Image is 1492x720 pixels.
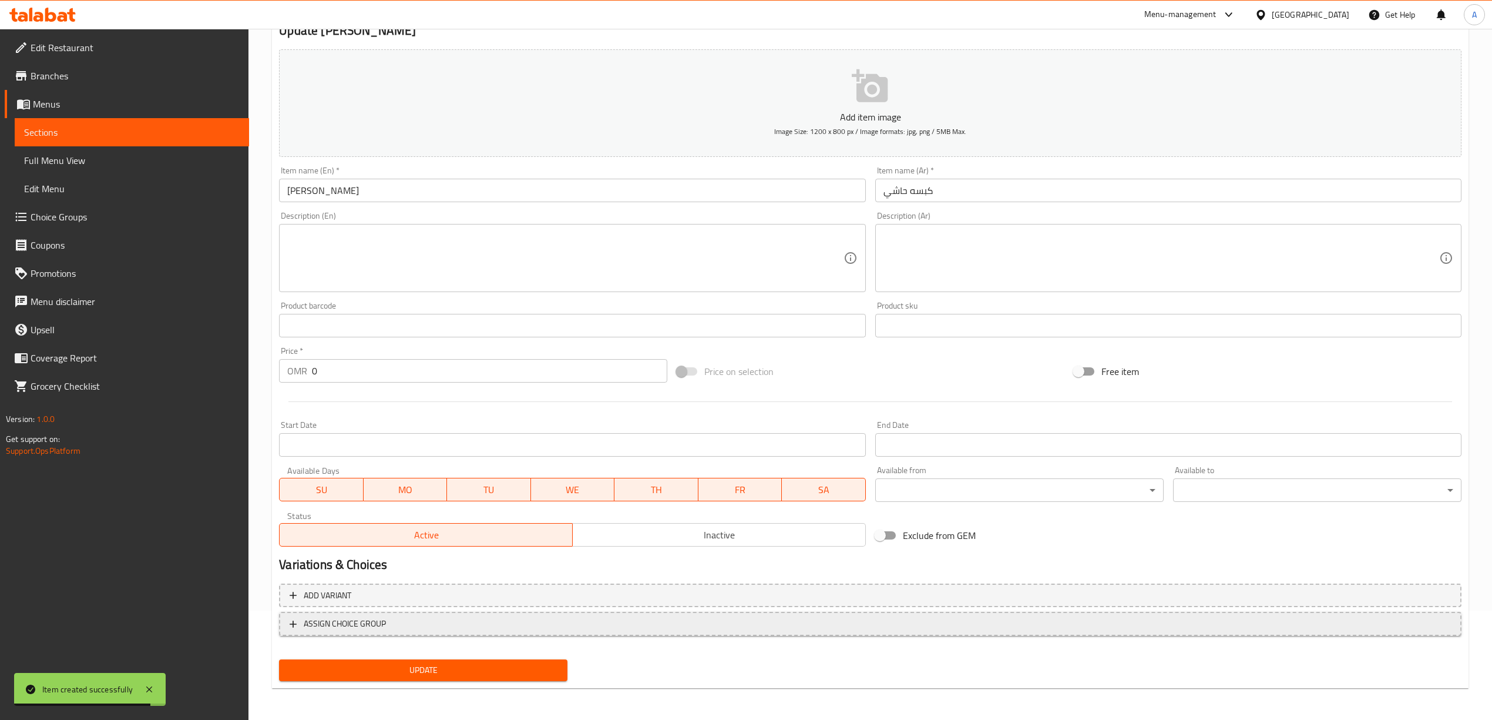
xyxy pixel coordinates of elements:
[531,478,615,501] button: WE
[279,179,865,202] input: Enter name En
[5,259,249,287] a: Promotions
[279,22,1461,39] h2: Update [PERSON_NAME]
[36,411,55,427] span: 1.0.0
[31,210,240,224] span: Choice Groups
[287,364,307,378] p: OMR
[5,62,249,90] a: Branches
[5,90,249,118] a: Menus
[698,478,782,501] button: FR
[6,431,60,447] span: Get support on:
[5,231,249,259] a: Coupons
[31,266,240,280] span: Promotions
[31,69,240,83] span: Branches
[279,314,865,337] input: Please enter product barcode
[903,528,976,542] span: Exclude from GEM
[304,588,351,603] span: Add variant
[368,481,443,498] span: MO
[875,478,1164,502] div: ​
[284,481,358,498] span: SU
[704,364,774,379] span: Price on selection
[312,359,667,383] input: Please enter price
[614,478,698,501] button: TH
[5,34,249,62] a: Edit Restaurant
[279,556,1461,574] h2: Variations & Choices
[774,125,966,138] span: Image Size: 1200 x 800 px / Image formats: jpg, png / 5MB Max.
[284,527,568,544] span: Active
[31,294,240,309] span: Menu disclaimer
[279,659,567,681] button: Update
[24,125,240,139] span: Sections
[31,41,240,55] span: Edit Restaurant
[279,478,363,501] button: SU
[279,584,1461,608] button: Add variant
[875,179,1461,202] input: Enter name Ar
[787,481,861,498] span: SA
[1272,8,1349,21] div: [GEOGRAPHIC_DATA]
[288,663,558,678] span: Update
[5,372,249,400] a: Grocery Checklist
[279,523,573,547] button: Active
[619,481,694,498] span: TH
[5,287,249,316] a: Menu disclaimer
[279,49,1461,157] button: Add item imageImage Size: 1200 x 800 px / Image formats: jpg, png / 5MB Max.
[6,411,35,427] span: Version:
[782,478,866,501] button: SA
[577,527,861,544] span: Inactive
[31,323,240,337] span: Upsell
[42,683,133,696] div: Item created successfully
[5,344,249,372] a: Coverage Report
[24,182,240,196] span: Edit Menu
[452,481,526,498] span: TU
[1144,8,1217,22] div: Menu-management
[5,203,249,231] a: Choice Groups
[1472,8,1477,21] span: A
[875,314,1461,337] input: Please enter product sku
[15,146,249,175] a: Full Menu View
[31,238,240,252] span: Coupons
[1101,364,1139,379] span: Free item
[536,481,610,498] span: WE
[279,612,1461,636] button: ASSIGN CHOICE GROUP
[447,478,531,501] button: TU
[33,97,240,111] span: Menus
[1173,478,1461,502] div: ​
[304,617,386,631] span: ASSIGN CHOICE GROUP
[572,523,866,547] button: Inactive
[15,175,249,203] a: Edit Menu
[24,153,240,168] span: Full Menu View
[6,443,80,458] a: Support.OpsPlatform
[297,110,1443,124] p: Add item image
[31,379,240,393] span: Grocery Checklist
[703,481,778,498] span: FR
[5,316,249,344] a: Upsell
[31,351,240,365] span: Coverage Report
[15,118,249,146] a: Sections
[364,478,448,501] button: MO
